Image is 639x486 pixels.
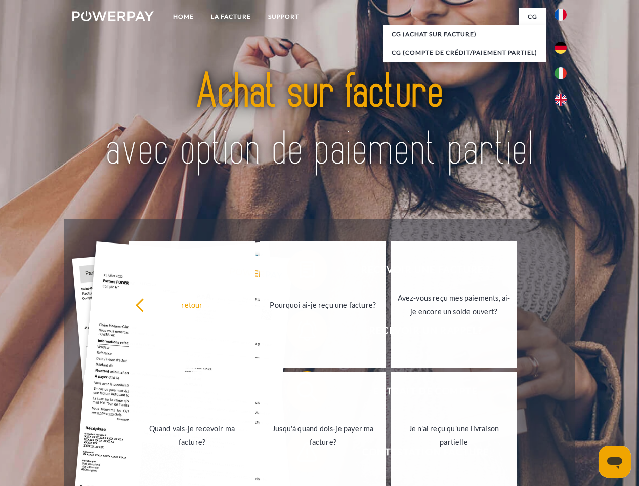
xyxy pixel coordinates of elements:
div: Jusqu'à quand dois-je payer ma facture? [266,422,380,449]
iframe: Bouton de lancement de la fenêtre de messagerie [599,445,631,478]
img: logo-powerpay-white.svg [72,11,154,21]
div: Pourquoi ai-je reçu une facture? [266,298,380,311]
a: CG [519,8,546,26]
a: Support [260,8,308,26]
a: CG (Compte de crédit/paiement partiel) [383,44,546,62]
div: Quand vais-je recevoir ma facture? [135,422,249,449]
a: Avez-vous reçu mes paiements, ai-je encore un solde ouvert? [391,241,517,368]
a: CG (achat sur facture) [383,25,546,44]
img: it [555,67,567,79]
div: Je n'ai reçu qu'une livraison partielle [397,422,511,449]
div: retour [135,298,249,311]
img: de [555,42,567,54]
div: Avez-vous reçu mes paiements, ai-je encore un solde ouvert? [397,291,511,318]
img: en [555,94,567,106]
img: title-powerpay_fr.svg [97,49,542,194]
a: Home [164,8,202,26]
img: fr [555,9,567,21]
a: LA FACTURE [202,8,260,26]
